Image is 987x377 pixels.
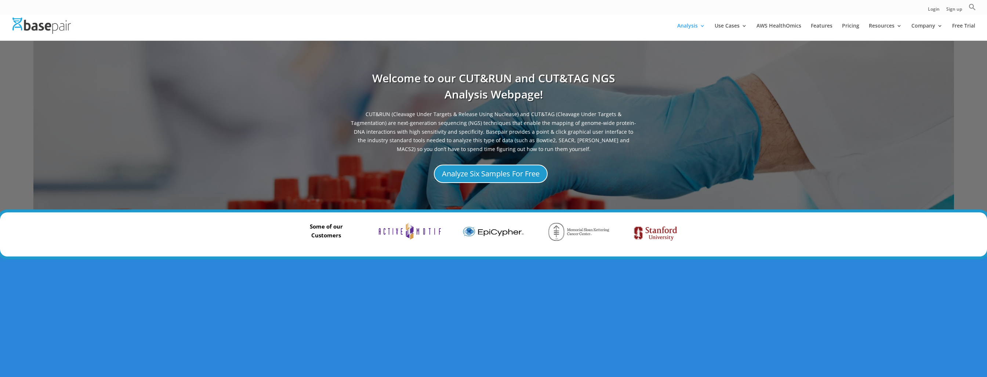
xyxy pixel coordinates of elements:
img: Active_Motif_Logo-700x181 [379,222,440,240]
a: Features [811,23,832,40]
h1: Welcome to our CUT&RUN and CUT&TAG NGS Analysis Webpage! [351,70,637,110]
img: Memorial Sloan-Kettering Cancer Institute [546,222,611,241]
strong: Some of our Customers [310,223,343,239]
a: Analyze Six Samples For Free [434,165,548,183]
a: Login [928,7,940,15]
a: Free Trial [952,23,975,40]
svg: Search [969,3,976,11]
a: Pricing [842,23,859,40]
a: Sign up [946,7,962,15]
a: Search Icon Link [969,3,976,15]
img: stanford [630,222,681,245]
a: Use Cases [715,23,747,40]
a: AWS HealthOmics [756,23,801,40]
a: Analysis [677,23,705,40]
img: Basepair [12,18,71,33]
a: Company [911,23,943,40]
a: Resources [869,23,902,40]
span: CUT&RUN (Cleavage Under Targets & Release Using Nuclease) and CUT&TAG (Cleavage Under Targets & T... [351,110,637,157]
img: basepair-trusted-by-epicypher [462,222,524,241]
